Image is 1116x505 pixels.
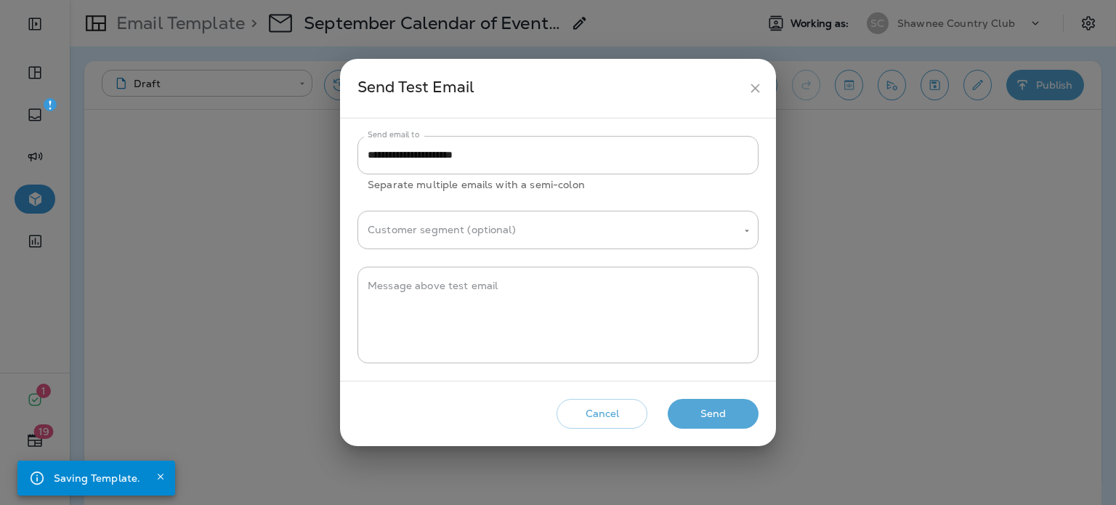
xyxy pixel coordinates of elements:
[740,225,753,238] button: Open
[54,465,140,491] div: Saving Template.
[742,75,769,102] button: close
[368,129,419,140] label: Send email to
[357,75,742,102] div: Send Test Email
[557,399,647,429] button: Cancel
[368,177,748,193] p: Separate multiple emails with a semi-colon
[152,468,169,485] button: Close
[668,399,759,429] button: Send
